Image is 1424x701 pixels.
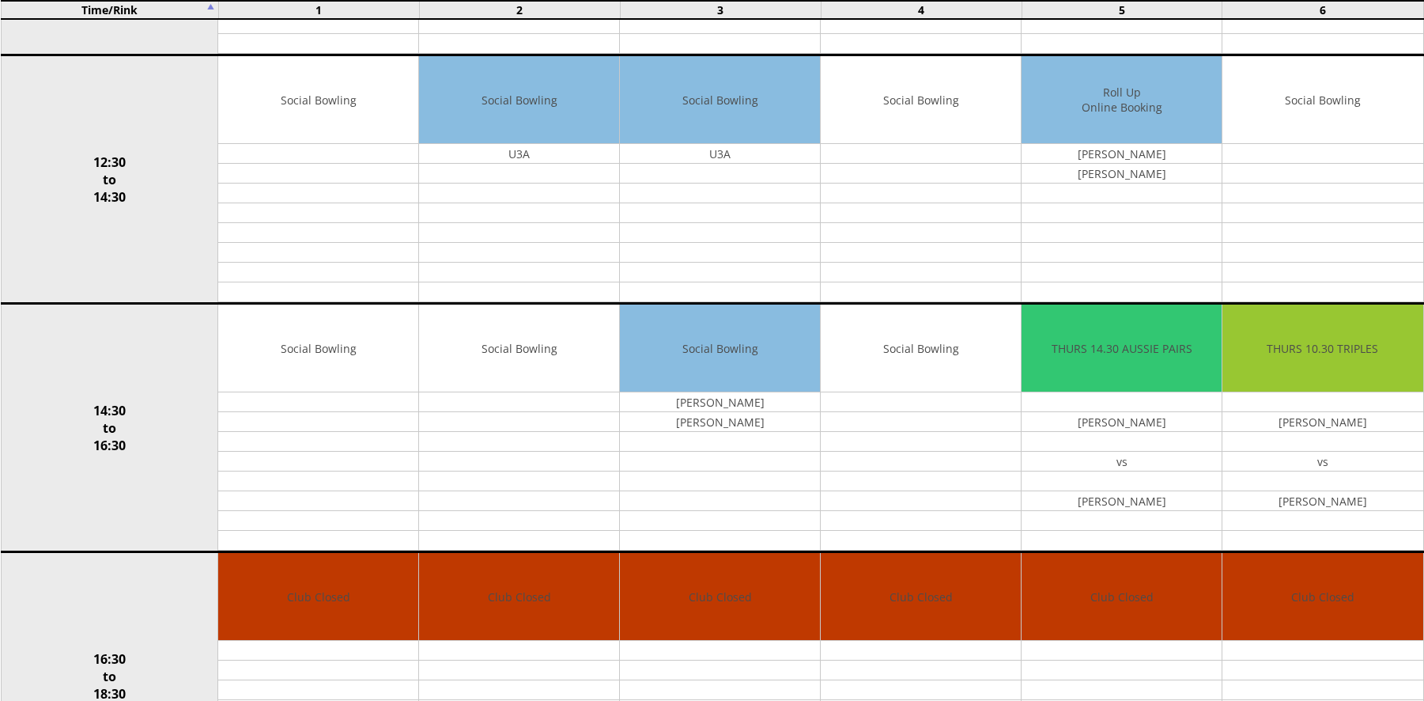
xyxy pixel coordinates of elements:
[419,305,619,392] td: Social Bowling
[821,305,1021,392] td: Social Bowling
[419,56,619,144] td: Social Bowling
[218,305,418,392] td: Social Bowling
[821,553,1021,641] td: Club Closed
[1222,56,1422,144] td: Social Bowling
[1022,1,1222,19] td: 5
[1022,305,1222,392] td: THURS 14.30 AUSSIE PAIRS
[1022,412,1222,432] td: [PERSON_NAME]
[419,553,619,641] td: Club Closed
[218,56,418,144] td: Social Bowling
[1022,553,1222,641] td: Club Closed
[1222,452,1422,472] td: vs
[419,144,619,164] td: U3A
[620,305,820,392] td: Social Bowling
[1222,553,1422,641] td: Club Closed
[1222,491,1422,511] td: [PERSON_NAME]
[620,1,821,19] td: 3
[1022,452,1222,472] td: vs
[218,1,419,19] td: 1
[1022,164,1222,184] td: [PERSON_NAME]
[1,1,218,19] td: Time/Rink
[620,392,820,412] td: [PERSON_NAME]
[1022,491,1222,511] td: [PERSON_NAME]
[620,56,820,144] td: Social Bowling
[419,1,620,19] td: 2
[1222,1,1423,19] td: 6
[620,412,820,432] td: [PERSON_NAME]
[1222,305,1422,392] td: THURS 10.30 TRIPLES
[821,56,1021,144] td: Social Bowling
[1222,412,1422,432] td: [PERSON_NAME]
[218,553,418,641] td: Club Closed
[1022,144,1222,164] td: [PERSON_NAME]
[1,55,218,304] td: 12:30 to 14:30
[620,144,820,164] td: U3A
[620,553,820,641] td: Club Closed
[1022,56,1222,144] td: Roll Up Online Booking
[1,304,218,552] td: 14:30 to 16:30
[821,1,1022,19] td: 4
